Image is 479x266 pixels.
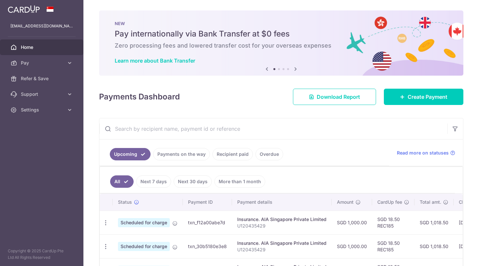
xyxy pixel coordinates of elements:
[118,242,170,251] span: Scheduled for charge
[408,93,447,101] span: Create Payment
[21,44,64,51] span: Home
[237,216,327,223] div: Insurance. AIA Singapore Private Limited
[332,234,372,258] td: SGD 1,000.00
[183,194,232,211] th: Payment ID
[136,175,171,188] a: Next 7 days
[384,89,463,105] a: Create Payment
[255,148,283,160] a: Overdue
[8,5,40,13] img: CardUp
[99,10,463,76] img: Bank transfer banner
[332,211,372,234] td: SGD 1,000.00
[10,23,73,29] p: [EMAIL_ADDRESS][DOMAIN_NAME]
[153,148,210,160] a: Payments on the way
[115,57,195,64] a: Learn more about Bank Transfer
[110,148,151,160] a: Upcoming
[21,60,64,66] span: Pay
[21,107,64,113] span: Settings
[237,240,327,246] div: Insurance. AIA Singapore Private Limited
[118,199,132,205] span: Status
[214,175,265,188] a: More than 1 month
[183,211,232,234] td: txn_f12a00abe7d
[414,211,454,234] td: SGD 1,018.50
[99,118,447,139] input: Search by recipient name, payment id or reference
[237,246,327,253] p: U120435429
[21,91,64,97] span: Support
[183,234,232,258] td: txn_30b5180e3e8
[232,194,332,211] th: Payment details
[414,234,454,258] td: SGD 1,018.50
[212,148,253,160] a: Recipient paid
[115,21,448,26] p: NEW
[372,211,414,234] td: SGD 18.50 REC185
[237,223,327,229] p: U120435429
[99,91,180,103] h4: Payments Dashboard
[174,175,212,188] a: Next 30 days
[397,150,449,156] span: Read more on statuses
[420,199,441,205] span: Total amt.
[293,89,376,105] a: Download Report
[118,218,170,227] span: Scheduled for charge
[377,199,402,205] span: CardUp fee
[21,75,64,82] span: Refer & Save
[317,93,360,101] span: Download Report
[337,199,354,205] span: Amount
[115,42,448,50] h6: Zero processing fees and lowered transfer cost for your overseas expenses
[115,29,448,39] h5: Pay internationally via Bank Transfer at $0 fees
[110,175,134,188] a: All
[372,234,414,258] td: SGD 18.50 REC185
[397,150,455,156] a: Read more on statuses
